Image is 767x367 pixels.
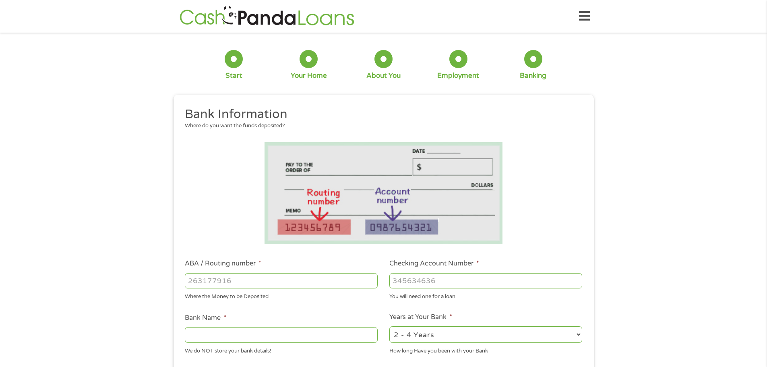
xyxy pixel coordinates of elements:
div: We do NOT store your bank details! [185,344,378,355]
label: Bank Name [185,314,226,322]
input: 345634636 [389,273,582,288]
label: Checking Account Number [389,259,479,268]
label: Years at Your Bank [389,313,452,321]
div: Where the Money to be Deposited [185,290,378,301]
div: Your Home [291,71,327,80]
div: You will need one for a loan. [389,290,582,301]
img: GetLoanNow Logo [177,5,357,28]
div: Employment [437,71,479,80]
div: About You [366,71,401,80]
h2: Bank Information [185,106,576,122]
div: Banking [520,71,546,80]
div: Where do you want the funds deposited? [185,122,576,130]
div: How long Have you been with your Bank [389,344,582,355]
input: 263177916 [185,273,378,288]
img: Routing number location [265,142,503,244]
label: ABA / Routing number [185,259,261,268]
div: Start [225,71,242,80]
